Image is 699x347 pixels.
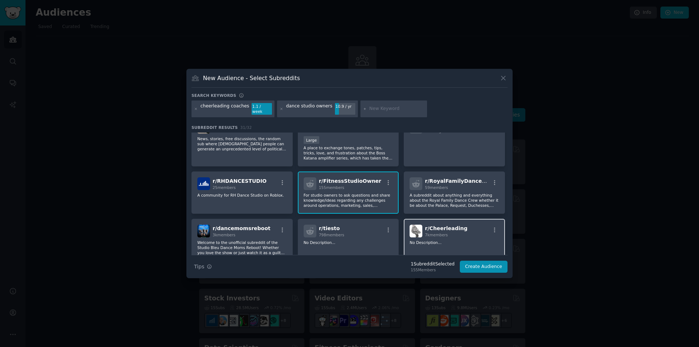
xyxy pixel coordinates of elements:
p: News, stories, free discussions, the random sub where [DEMOGRAPHIC_DATA] people can generate an u... [197,136,287,151]
span: 798 members [319,233,344,237]
img: dancemomsreboot [197,225,210,237]
img: RHDANCESTUDIO [197,177,210,190]
p: Welcome to the unofficial subreddit of the Studio Bleu Dance Moms Reboot! Whether you love the sh... [197,240,287,255]
div: cheerleading coaches [201,103,249,115]
span: r/ dancemomsreboot [213,225,270,231]
span: 155 members [319,185,344,190]
span: 59 members [425,185,448,190]
span: 31 / 32 [240,125,252,130]
div: 10.9 / yr [335,103,355,110]
span: 7k members [425,233,448,237]
p: No Description... [304,240,393,245]
span: r/ tiesto [319,225,340,231]
span: r/ RHDANCESTUDIO [213,178,266,184]
h3: New Audience - Select Subreddits [203,74,300,82]
p: A community for RH Dance Studio on Roblox. [197,193,287,198]
span: r/ RoyalFamilyDanceCrew [425,178,496,184]
p: For studio owners to ask questions and share knowledge/ideas regarding any challenges around oper... [304,193,393,208]
p: No Description... [410,240,499,245]
span: 25 members [213,185,236,190]
input: New Keyword [369,106,424,112]
span: Subreddit Results [191,125,238,130]
p: A subreddit about anything and everything about the Royal Family Dance Crew whether it be about t... [410,193,499,208]
button: Create Audience [460,261,508,273]
button: Tips [191,260,214,273]
p: A place to exchange tones, patches, tips, tricks, love, and frustration about the Boss Katana amp... [304,145,393,161]
div: dance studio owners [286,103,332,115]
img: Cheerleading [410,225,422,237]
span: r/ FitnessStudioOwner [319,178,382,184]
span: r/ Cheerleading [425,225,467,231]
div: Large [304,136,320,144]
div: 155 Members [411,267,454,272]
span: Tips [194,263,204,271]
div: 1.1 / week [252,103,272,115]
h3: Search keywords [191,93,236,98]
div: 1 Subreddit Selected [411,261,454,268]
span: 3k members [213,233,236,237]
